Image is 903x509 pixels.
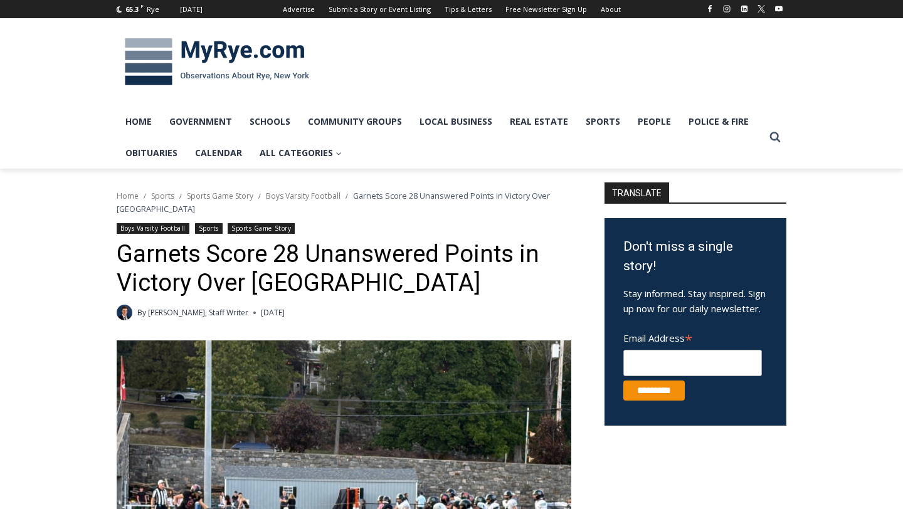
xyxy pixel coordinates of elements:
a: Sports [151,191,174,201]
a: Facebook [702,1,717,16]
h1: Garnets Score 28 Unanswered Points in Victory Over [GEOGRAPHIC_DATA] [117,240,571,297]
a: Sports Game Story [228,223,295,234]
a: Police & Fire [680,106,758,137]
div: Rye [147,4,159,15]
a: Linkedin [737,1,752,16]
span: F [140,3,144,9]
a: Author image [117,305,132,320]
button: View Search Form [764,126,786,149]
a: People [629,106,680,137]
span: / [144,192,146,201]
a: Government [161,106,241,137]
nav: Breadcrumbs [117,189,571,215]
span: By [137,307,146,318]
a: Home [117,106,161,137]
span: All Categories [260,146,342,160]
a: Sports [577,106,629,137]
a: Obituaries [117,137,186,169]
a: Community Groups [299,106,411,137]
a: Home [117,191,139,201]
time: [DATE] [261,307,285,318]
a: Real Estate [501,106,577,137]
p: Stay informed. Stay inspired. Sign up now for our daily newsletter. [623,286,768,316]
a: Boys Varsity Football [117,223,189,234]
span: Garnets Score 28 Unanswered Points in Victory Over [GEOGRAPHIC_DATA] [117,190,550,214]
a: Calendar [186,137,251,169]
a: Instagram [719,1,734,16]
a: [PERSON_NAME], Staff Writer [148,307,248,318]
span: / [258,192,261,201]
h3: Don't miss a single story! [623,237,768,276]
a: Schools [241,106,299,137]
a: Sports [195,223,223,234]
img: MyRye.com [117,29,317,95]
span: / [346,192,348,201]
div: [DATE] [180,4,203,15]
span: / [179,192,182,201]
img: Charlie Morris headshot PROFESSIONAL HEADSHOT [117,305,132,320]
strong: TRANSLATE [605,182,669,202]
a: Boys Varsity Football [266,191,341,201]
a: Local Business [411,106,501,137]
a: X [754,1,769,16]
a: Sports Game Story [187,191,253,201]
a: YouTube [771,1,786,16]
label: Email Address [623,325,762,348]
span: 65.3 [125,4,139,14]
a: All Categories [251,137,351,169]
nav: Primary Navigation [117,106,764,169]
